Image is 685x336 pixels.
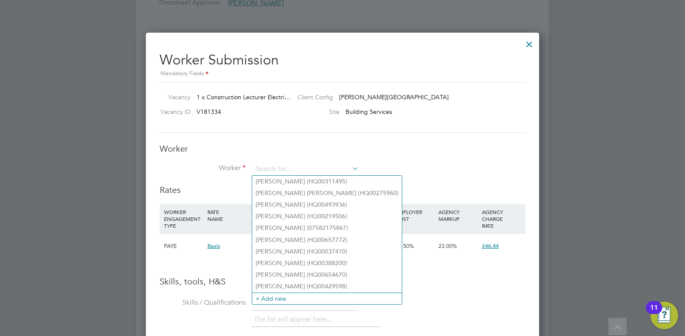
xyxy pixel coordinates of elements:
[156,108,191,116] label: Vacancy ID
[160,45,525,79] h2: Worker Submission
[207,242,220,250] span: Basic
[205,204,263,226] div: RATE NAME
[162,234,205,259] div: PAYE
[160,69,525,79] div: Mandatory Fields
[290,93,333,101] label: Client Config
[482,242,499,250] span: £46.44
[252,246,402,257] li: [PERSON_NAME] (HQ00037410)
[436,204,480,226] div: AGENCY MARKUP
[160,143,525,154] h3: Worker
[254,314,335,325] li: The list will appear here...
[197,93,290,101] span: 1 x Construction Lecturer Electri…
[252,269,402,281] li: [PERSON_NAME] (HQ00654670)
[253,163,359,176] input: Search for...
[160,164,246,173] label: Worker
[290,108,339,116] label: Site
[393,204,437,226] div: EMPLOYER COST
[346,108,392,116] span: Building Services
[252,211,402,222] li: [PERSON_NAME] (HQ00219506)
[480,204,523,233] div: AGENCY CHARGE RATE
[650,308,658,319] div: 11
[160,276,525,287] h3: Skills, tools, H&S
[160,298,246,307] label: Skills / Qualifications
[252,187,402,199] li: [PERSON_NAME] [PERSON_NAME] (HQ00275960)
[395,242,414,250] span: 18.50%
[252,257,402,269] li: [PERSON_NAME] (HQ00388200)
[252,293,402,304] li: + Add new
[252,234,402,246] li: [PERSON_NAME] (HQ00657772)
[160,184,525,195] h3: Rates
[438,242,457,250] span: 23.00%
[339,93,449,101] span: [PERSON_NAME][GEOGRAPHIC_DATA]
[252,222,402,234] li: [PERSON_NAME] (07582175867)
[252,199,402,211] li: [PERSON_NAME] (HQ00493936)
[156,93,191,101] label: Vacancy
[252,281,402,292] li: [PERSON_NAME] (HQ00429598)
[252,176,402,187] li: [PERSON_NAME] (HQ00311495)
[197,108,221,116] span: V181334
[162,204,205,233] div: WORKER ENGAGEMENT TYPE
[651,302,678,329] button: Open Resource Center, 11 new notifications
